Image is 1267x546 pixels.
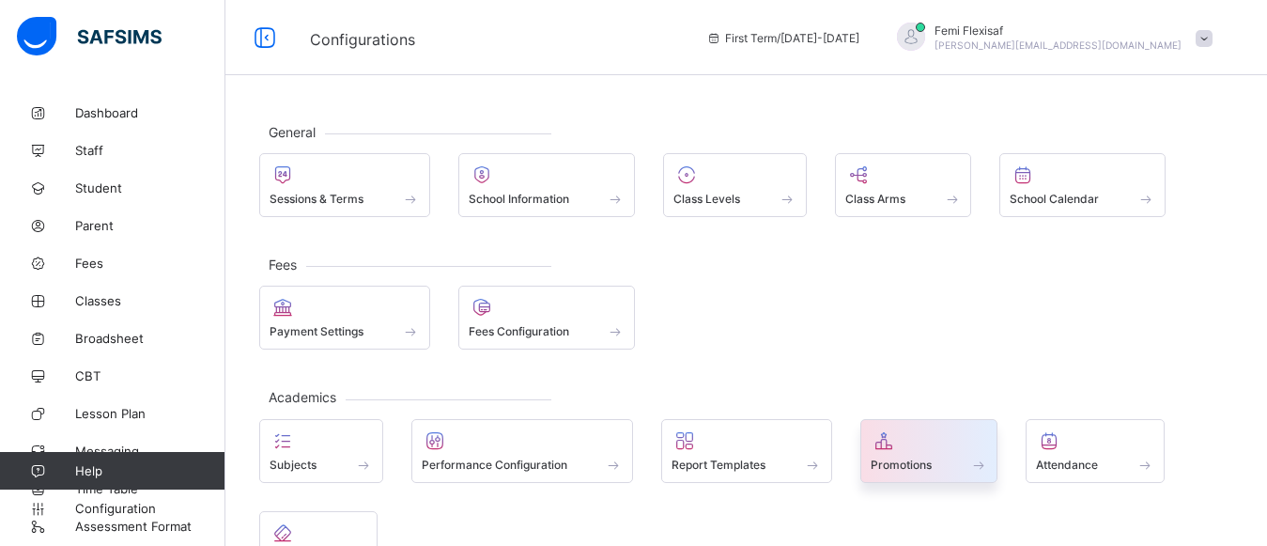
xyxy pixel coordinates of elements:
[411,419,634,483] div: Performance Configuration
[458,286,636,350] div: Fees Configuration
[270,324,363,338] span: Payment Settings
[469,192,569,206] span: School Information
[999,153,1166,217] div: School Calendar
[871,458,932,472] span: Promotions
[259,153,430,217] div: Sessions & Terms
[75,293,225,308] span: Classes
[845,192,905,206] span: Class Arms
[422,458,567,472] span: Performance Configuration
[935,39,1182,51] span: [PERSON_NAME][EMAIL_ADDRESS][DOMAIN_NAME]
[259,389,346,405] span: Academics
[75,368,225,383] span: CBT
[75,406,225,421] span: Lesson Plan
[310,30,415,49] span: Configurations
[706,31,859,45] span: session/term information
[75,331,225,346] span: Broadsheet
[75,105,225,120] span: Dashboard
[1010,192,1099,206] span: School Calendar
[1026,419,1165,483] div: Attendance
[860,419,998,483] div: Promotions
[835,153,972,217] div: Class Arms
[75,256,225,271] span: Fees
[75,180,225,195] span: Student
[1036,458,1098,472] span: Attendance
[661,419,832,483] div: Report Templates
[259,419,383,483] div: Subjects
[458,153,636,217] div: School Information
[259,124,325,140] span: General
[75,463,224,478] span: Help
[935,23,1182,38] span: Femi Flexisaf
[672,458,765,472] span: Report Templates
[75,143,225,158] span: Staff
[469,324,569,338] span: Fees Configuration
[673,192,740,206] span: Class Levels
[75,444,225,459] span: Messaging
[878,23,1222,54] div: FemiFlexisaf
[259,286,430,350] div: Payment Settings
[270,192,363,206] span: Sessions & Terms
[75,218,225,233] span: Parent
[75,501,224,516] span: Configuration
[663,153,807,217] div: Class Levels
[17,17,162,56] img: safsims
[270,458,317,472] span: Subjects
[259,257,306,273] span: Fees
